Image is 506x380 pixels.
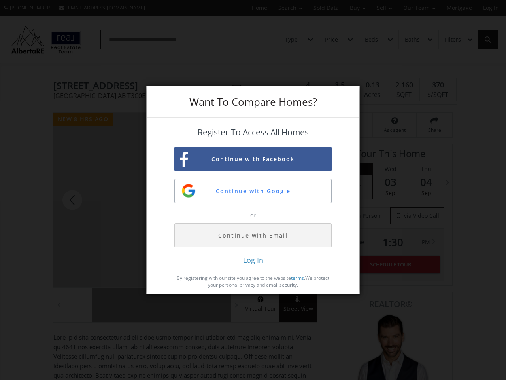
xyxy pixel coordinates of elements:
a: terms [291,275,304,281]
span: Log In [243,255,263,265]
button: Continue with Facebook [174,147,332,171]
p: By registering with our site you agree to the website . We protect your personal privacy and emai... [174,275,332,288]
img: google-sign-up [181,183,196,199]
h3: Want To Compare Homes? [174,97,332,107]
button: Continue with Google [174,179,332,203]
button: Continue with Email [174,223,332,247]
span: or [248,211,258,219]
img: facebook-sign-up [180,152,188,167]
h4: Register To Access All Homes [174,128,332,137]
